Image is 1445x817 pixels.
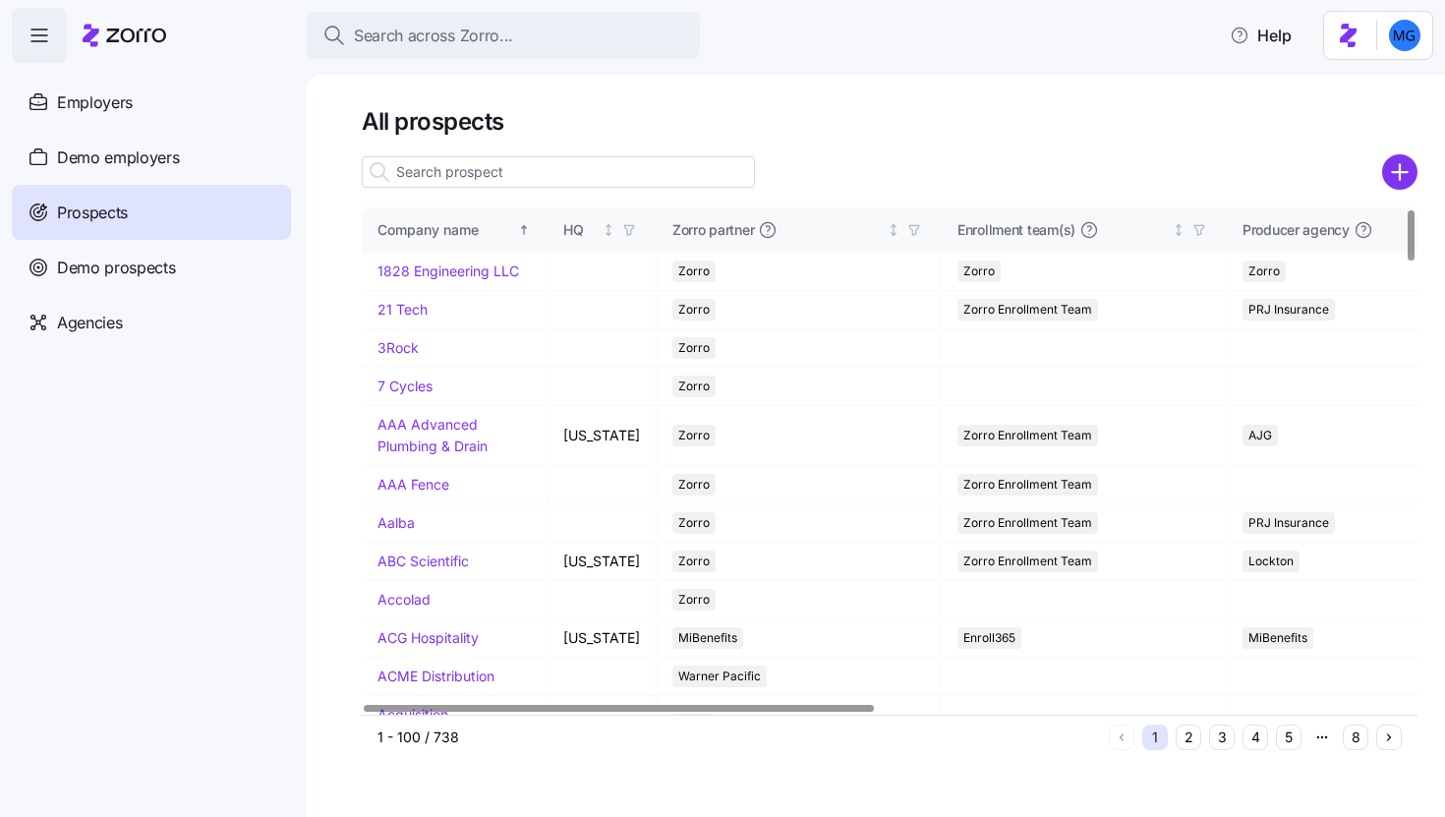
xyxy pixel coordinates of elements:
[1176,725,1201,750] button: 2
[377,263,519,279] a: 1828 Engineering LLC
[963,551,1092,572] span: Zorro Enrollment Team
[517,223,531,237] div: Sorted ascending
[887,223,900,237] div: Not sorted
[963,299,1092,321] span: Zorro Enrollment Team
[362,106,1417,137] h1: All prospects
[963,627,1015,649] span: Enroll365
[678,337,710,359] span: Zorro
[12,240,291,295] a: Demo prospects
[362,156,755,188] input: Search prospect
[1243,220,1350,240] span: Producer agency
[1276,725,1301,750] button: 5
[678,551,710,572] span: Zorro
[1243,725,1268,750] button: 4
[1376,725,1402,750] button: Next page
[563,219,598,241] div: HQ
[354,24,513,48] span: Search across Zorro...
[1343,725,1368,750] button: 8
[963,474,1092,496] span: Zorro Enrollment Team
[57,146,180,170] span: Demo employers
[678,666,761,687] span: Warner Pacific
[377,728,1101,747] div: 1 - 100 / 738
[307,12,700,59] button: Search across Zorro...
[1142,725,1168,750] button: 1
[678,261,710,282] span: Zorro
[957,220,1075,240] span: Enrollment team(s)
[1248,551,1294,572] span: Lockton
[963,512,1092,534] span: Zorro Enrollment Team
[12,130,291,185] a: Demo employers
[1209,725,1235,750] button: 3
[57,311,122,335] span: Agencies
[1248,425,1272,446] span: AJG
[377,416,488,454] a: AAA Advanced Plumbing & Drain
[377,378,433,394] a: 7 Cycles
[678,376,710,397] span: Zorro
[678,589,710,611] span: Zorro
[12,295,291,350] a: Agencies
[377,301,428,318] a: 21 Tech
[1109,725,1134,750] button: Previous page
[57,90,133,115] span: Employers
[377,514,415,531] a: Aalba
[362,207,548,253] th: Company nameSorted ascending
[548,207,657,253] th: HQNot sorted
[377,591,431,608] a: Accolad
[942,207,1227,253] th: Enrollment team(s)Not sorted
[1248,627,1307,649] span: MiBenefits
[377,339,419,356] a: 3Rock
[57,256,176,280] span: Demo prospects
[963,261,995,282] span: Zorro
[602,223,615,237] div: Not sorted
[548,543,657,581] td: [US_STATE]
[57,201,128,225] span: Prospects
[672,220,754,240] span: Zorro partner
[1248,261,1280,282] span: Zorro
[377,476,449,493] a: AAA Fence
[678,474,710,496] span: Zorro
[1214,16,1307,55] button: Help
[12,185,291,240] a: Prospects
[1248,512,1329,534] span: PRJ Insurance
[963,425,1092,446] span: Zorro Enrollment Team
[12,75,291,130] a: Employers
[1230,24,1292,47] span: Help
[678,627,737,649] span: MiBenefits
[377,553,469,569] a: ABC Scientific
[377,629,479,646] a: ACG Hospitality
[678,425,710,446] span: Zorro
[678,299,710,321] span: Zorro
[1248,299,1329,321] span: PRJ Insurance
[1172,223,1185,237] div: Not sorted
[657,207,942,253] th: Zorro partnerNot sorted
[548,619,657,658] td: [US_STATE]
[1389,20,1420,51] img: 61c362f0e1d336c60eacb74ec9823875
[377,668,494,684] a: ACME Distribution
[678,512,710,534] span: Zorro
[377,219,514,241] div: Company name
[1382,154,1417,190] svg: add icon
[548,406,657,465] td: [US_STATE]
